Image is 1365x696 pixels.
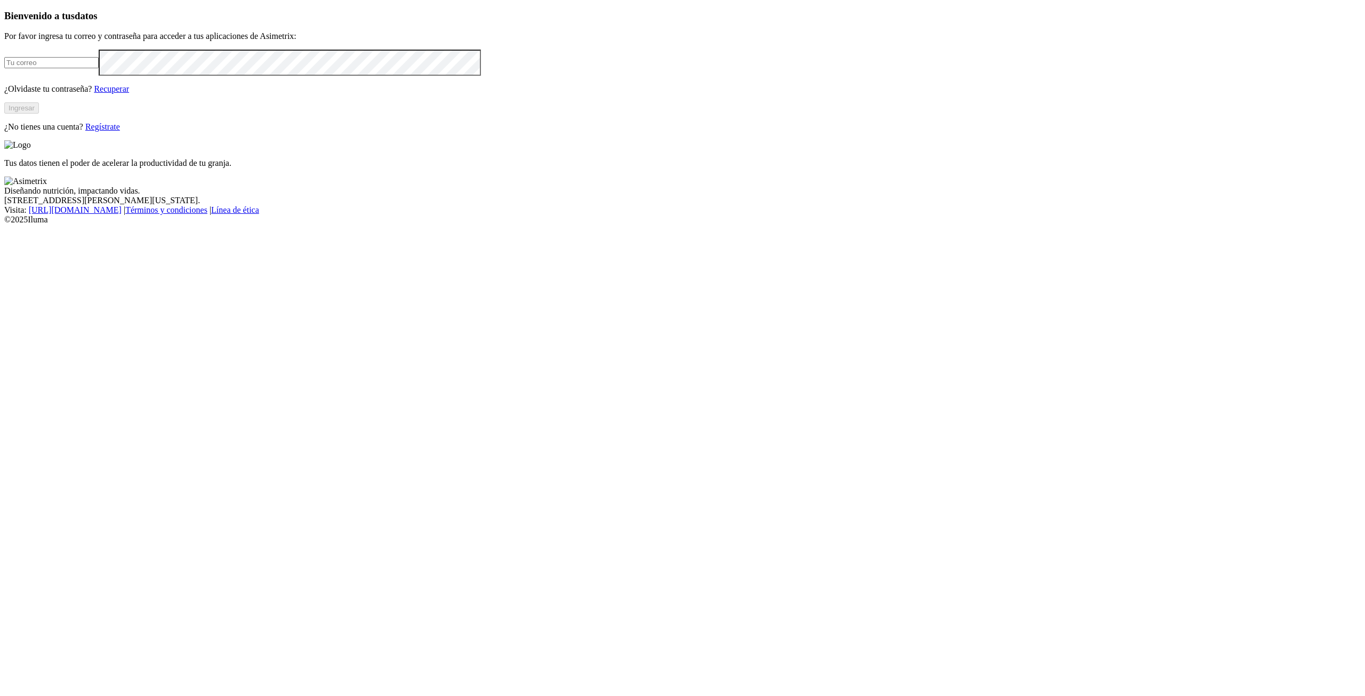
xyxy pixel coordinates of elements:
div: Diseñando nutrición, impactando vidas. [4,186,1361,196]
div: Visita : | | [4,205,1361,215]
img: Logo [4,140,31,150]
input: Tu correo [4,57,99,68]
h3: Bienvenido a tus [4,10,1361,22]
div: [STREET_ADDRESS][PERSON_NAME][US_STATE]. [4,196,1361,205]
p: ¿Olvidaste tu contraseña? [4,84,1361,94]
a: [URL][DOMAIN_NAME] [29,205,122,214]
button: Ingresar [4,102,39,114]
p: Por favor ingresa tu correo y contraseña para acceder a tus aplicaciones de Asimetrix: [4,31,1361,41]
p: Tus datos tienen el poder de acelerar la productividad de tu granja. [4,158,1361,168]
a: Términos y condiciones [125,205,207,214]
img: Asimetrix [4,177,47,186]
div: © 2025 Iluma [4,215,1361,225]
a: Regístrate [85,122,120,131]
p: ¿No tienes una cuenta? [4,122,1361,132]
a: Recuperar [94,84,129,93]
a: Línea de ética [211,205,259,214]
span: datos [75,10,98,21]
